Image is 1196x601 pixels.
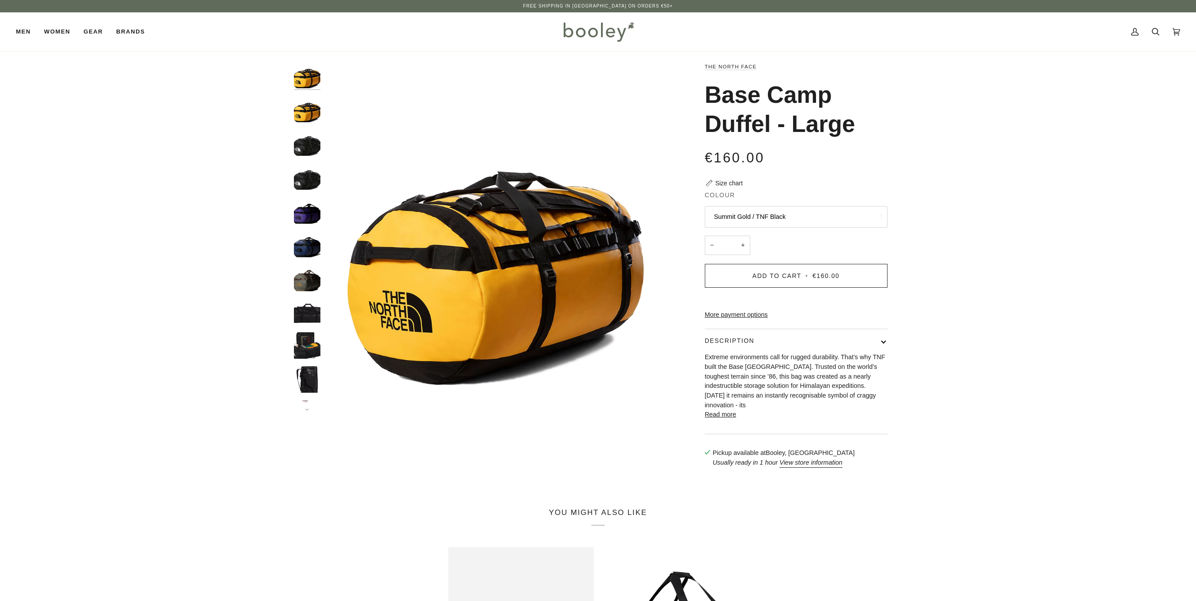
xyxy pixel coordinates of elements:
[715,179,743,188] div: Size chart
[294,332,320,359] img: The North Face Base Camp Duffel - Large TNF Black / TNF White - Booley Galway
[705,206,888,228] button: Summit Gold / TNF Black
[116,27,145,36] span: Brands
[779,458,842,468] button: View store information
[752,272,801,279] span: Add to Cart
[38,12,77,51] a: Women
[294,62,320,88] img: The North Face Base Camp Duffel - Large Summit Gold / TNF Black A - Booley Galway
[294,265,320,291] img: The North Face Base Camp Duffel - Large New Taupe Green / Smokey Brown / Utility Brown - Booley G...
[705,64,757,69] a: The North Face
[705,191,735,200] span: Colour
[294,129,320,156] img: The North Face Base Camp Duffel - Large TNF Black / TNF White A - Booley Galway
[44,27,70,36] span: Women
[705,310,888,320] a: More payment options
[705,150,765,165] span: €160.00
[560,19,637,45] img: Booley
[705,80,881,139] h1: Base Camp Duffel - Large
[705,410,736,420] button: Read more
[705,236,750,255] input: Quantity
[16,12,38,51] a: Men
[705,329,888,353] button: Description
[294,508,902,526] h2: You might also like
[294,366,320,393] img: The North Face Base Camp Duffel - Large TNF Black / TNF White - Booley Galway
[713,448,855,458] p: Pickup available at
[812,272,839,279] span: €160.00
[523,3,673,10] p: Free Shipping in [GEOGRAPHIC_DATA] on Orders €50+
[294,197,320,224] img: The North Face Base Camp Duffel - Peak Purple / TNF Black - Booley Galway
[77,12,109,51] a: Gear
[713,458,855,468] p: Usually ready in 1 hour
[705,236,719,255] button: −
[325,62,674,411] img: The North Face Base Camp Duffel - Large Summit Gold / TNF Black A - Booley Galway
[294,299,320,325] img: The North Face Base Camp Duffel - Large TNF Black / TNF White - Booley Galway
[736,236,750,255] button: +
[766,449,854,456] strong: Booley, [GEOGRAPHIC_DATA]
[294,231,320,257] img: The North Face Base Camp Duffel - Large Summit Navy / TNF Black / NPF - Booley Galway
[16,27,31,36] span: Men
[83,27,103,36] span: Gear
[294,163,320,190] img: The North Face Base Camp Duffel - Large TNF Black / TNF White - Booley Galway
[705,353,888,410] p: Extreme environments call for rugged durability. That’s why TNF built the Base [GEOGRAPHIC_DATA]....
[294,96,320,122] img: The North Face Base Camp Duffel - Large Summit Gold / TNF Black - Booley Galway
[804,272,810,279] span: •
[109,12,151,51] a: Brands
[705,264,888,288] button: Add to Cart • €160.00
